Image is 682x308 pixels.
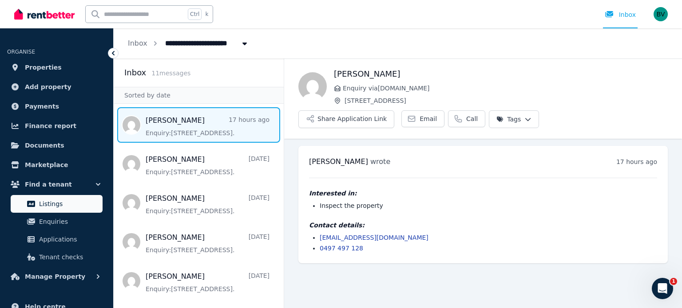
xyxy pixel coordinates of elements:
a: [PERSON_NAME]17 hours agoEnquiry:[STREET_ADDRESS]. [146,115,270,137]
span: Manage Property [25,271,85,282]
button: Find a tenant [7,175,106,193]
img: Benmon Mammen Varghese [654,7,668,21]
span: Marketplace [25,160,68,170]
h2: Inbox [124,66,146,79]
h4: Contact details: [309,221,657,230]
div: Sorted by date [114,87,284,104]
span: wrote [370,157,390,166]
a: Listings [11,195,103,213]
a: Payments [7,97,106,115]
a: [PERSON_NAME][DATE]Enquiry:[STREET_ADDRESS]. [146,193,270,215]
span: 1 [670,278,677,285]
span: Tenant checks [39,252,99,262]
span: Enquiries [39,216,99,227]
a: Finance report [7,117,106,135]
img: Michelle Pokai [298,72,327,101]
span: Email [420,114,437,123]
span: Call [466,114,478,123]
a: Enquiries [11,213,103,230]
time: 17 hours ago [616,158,657,165]
span: k [205,11,208,18]
nav: Breadcrumb [114,28,263,58]
span: Enquiry via [DOMAIN_NAME] [343,84,668,93]
span: ORGANISE [7,49,35,55]
img: RentBetter [14,8,75,21]
span: Add property [25,82,71,92]
iframe: Intercom live chat [652,278,673,299]
a: Inbox [128,39,147,47]
span: Properties [25,62,62,73]
span: Listings [39,199,99,209]
span: Applications [39,234,99,245]
span: Tags [496,115,521,124]
a: [EMAIL_ADDRESS][DOMAIN_NAME] [320,234,428,241]
button: Share Application Link [298,110,394,128]
a: [PERSON_NAME][DATE]Enquiry:[STREET_ADDRESS]. [146,271,270,293]
a: Marketplace [7,156,106,174]
span: Payments [25,101,59,112]
a: Call [448,110,485,127]
a: Email [401,110,444,127]
a: Documents [7,136,106,154]
li: Inspect the property [320,201,657,210]
button: Tags [489,110,539,128]
a: Tenant checks [11,248,103,266]
span: Finance report [25,121,76,131]
a: [PERSON_NAME][DATE]Enquiry:[STREET_ADDRESS]. [146,154,270,176]
a: Properties [7,58,106,76]
a: Applications [11,230,103,248]
h1: [PERSON_NAME] [334,68,668,80]
span: Documents [25,140,64,151]
button: Manage Property [7,268,106,285]
span: Find a tenant [25,179,72,190]
span: [PERSON_NAME] [309,157,368,166]
h4: Interested in: [309,189,657,198]
span: 11 message s [151,70,190,77]
a: 0497 497 128 [320,245,363,252]
span: [STREET_ADDRESS] [345,96,668,105]
div: Inbox [605,10,636,19]
a: [PERSON_NAME][DATE]Enquiry:[STREET_ADDRESS]. [146,232,270,254]
a: Add property [7,78,106,96]
span: Ctrl [188,8,202,20]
